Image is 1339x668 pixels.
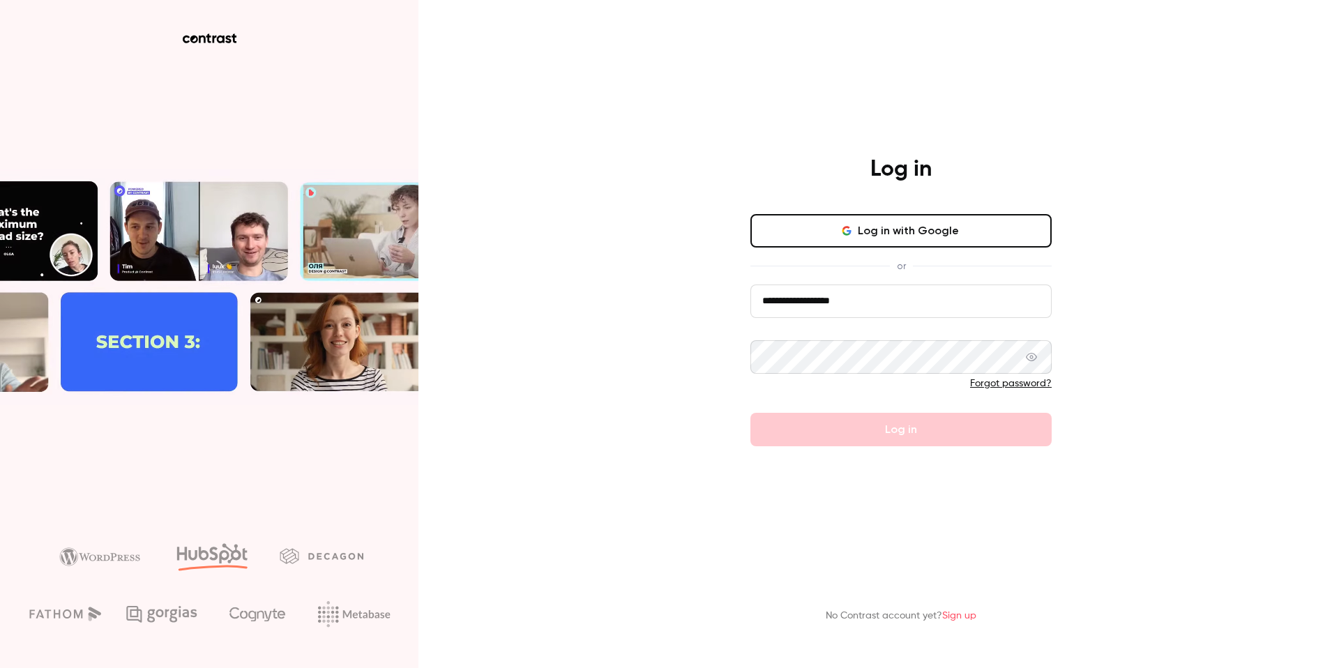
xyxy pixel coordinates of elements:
[890,259,913,273] span: or
[750,214,1052,248] button: Log in with Google
[280,548,363,563] img: decagon
[942,611,976,621] a: Sign up
[826,609,976,623] p: No Contrast account yet?
[970,379,1052,388] a: Forgot password?
[870,155,932,183] h4: Log in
